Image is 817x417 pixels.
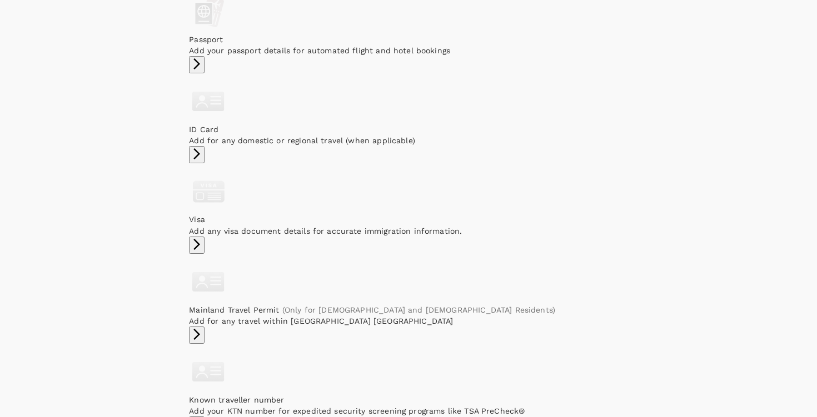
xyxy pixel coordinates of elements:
p: Known traveller number [189,394,627,405]
p: Add any visa document details for accurate immigration information. [189,225,627,237]
p: Visa [189,214,627,225]
p: Add your passport details for automated flight and hotel bookings [189,45,627,56]
img: id-card [189,353,228,391]
p: Passport [189,34,627,45]
span: (Only for [DEMOGRAPHIC_DATA] and [DEMOGRAPHIC_DATA] Residents) [282,305,555,314]
p: Mainland Travel Permit [189,304,627,315]
p: Add for any travel within [GEOGRAPHIC_DATA] [GEOGRAPHIC_DATA] [189,315,627,326]
img: visa [189,172,228,211]
img: id-card [189,263,228,302]
p: Add for any domestic or regional travel (when applicable) [189,135,627,146]
p: ID Card [189,124,627,135]
p: Add your KTN number for expedited security screening programs like TSA PreCheck® [189,405,627,416]
img: id-card [189,82,228,121]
